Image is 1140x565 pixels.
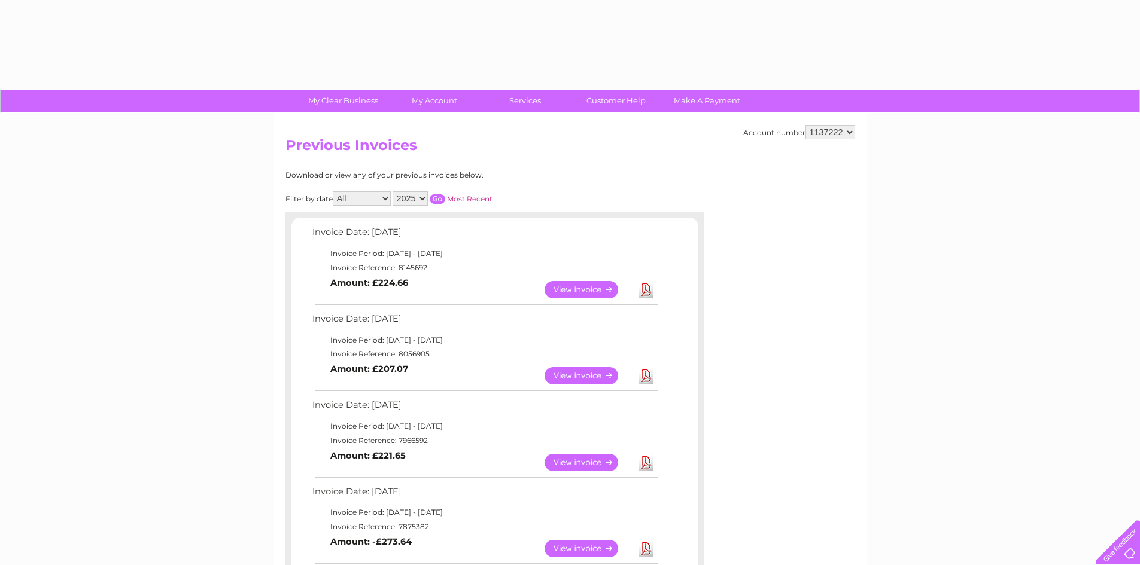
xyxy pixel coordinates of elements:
[330,364,408,374] b: Amount: £207.07
[309,246,659,261] td: Invoice Period: [DATE] - [DATE]
[545,540,633,557] a: View
[385,90,484,112] a: My Account
[309,397,659,419] td: Invoice Date: [DATE]
[309,419,659,433] td: Invoice Period: [DATE] - [DATE]
[743,125,855,139] div: Account number
[309,261,659,275] td: Invoice Reference: 8145692
[567,90,665,112] a: Customer Help
[330,450,406,461] b: Amount: £221.65
[309,484,659,506] td: Invoice Date: [DATE]
[309,347,659,361] td: Invoice Reference: 8056905
[309,311,659,333] td: Invoice Date: [DATE]
[309,224,659,246] td: Invoice Date: [DATE]
[545,454,633,471] a: View
[447,194,493,203] a: Most Recent
[330,536,412,547] b: Amount: -£273.64
[639,454,653,471] a: Download
[330,277,408,288] b: Amount: £224.66
[545,281,633,298] a: View
[285,171,600,179] div: Download or view any of your previous invoices below.
[658,90,756,112] a: Make A Payment
[294,90,393,112] a: My Clear Business
[309,520,659,534] td: Invoice Reference: 7875382
[309,505,659,520] td: Invoice Period: [DATE] - [DATE]
[639,540,653,557] a: Download
[476,90,574,112] a: Services
[309,333,659,347] td: Invoice Period: [DATE] - [DATE]
[285,191,600,206] div: Filter by date
[545,367,633,384] a: View
[639,367,653,384] a: Download
[309,433,659,448] td: Invoice Reference: 7966592
[285,137,855,160] h2: Previous Invoices
[639,281,653,298] a: Download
